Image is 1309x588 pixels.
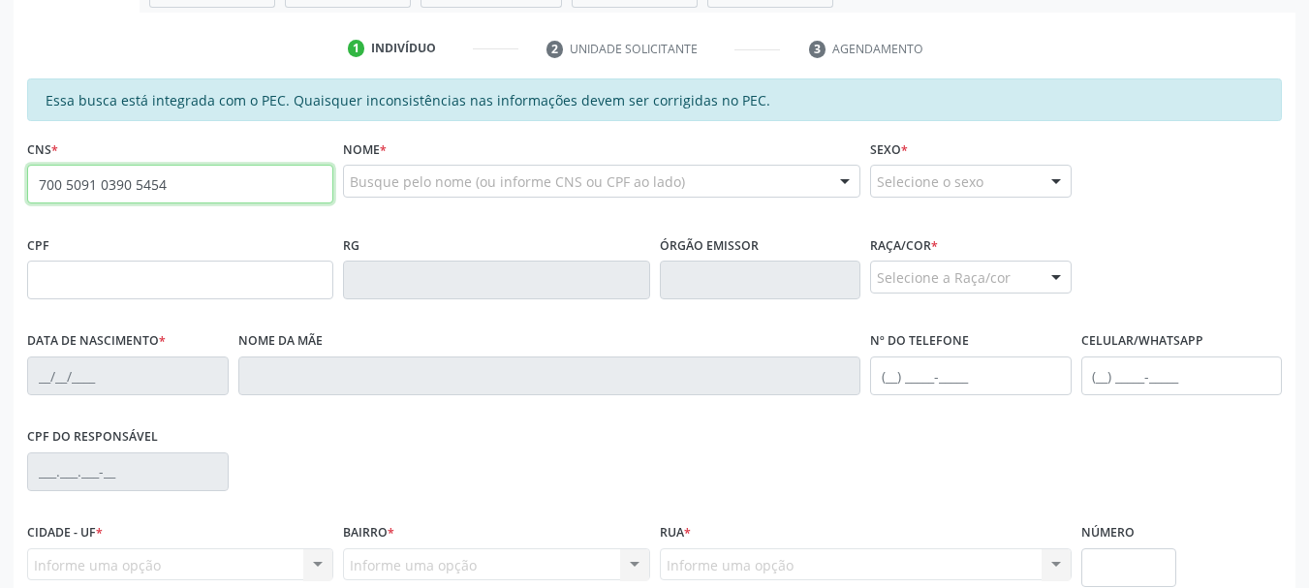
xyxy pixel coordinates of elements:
[27,422,158,452] label: CPF do responsável
[350,171,685,192] span: Busque pelo nome (ou informe CNS ou CPF ao lado)
[870,231,938,261] label: Raça/cor
[371,40,436,57] div: Indivíduo
[343,135,387,165] label: Nome
[27,356,229,395] input: __/__/____
[27,231,49,261] label: CPF
[343,231,359,261] label: RG
[877,171,983,192] span: Selecione o sexo
[1081,518,1135,548] label: Número
[27,452,229,491] input: ___.___.___-__
[660,231,759,261] label: Órgão emissor
[348,40,365,57] div: 1
[660,518,691,548] label: Rua
[870,356,1072,395] input: (__) _____-_____
[1081,326,1203,356] label: Celular/WhatsApp
[27,326,166,356] label: Data de nascimento
[870,326,969,356] label: Nº do Telefone
[343,518,394,548] label: Bairro
[27,135,58,165] label: CNS
[870,135,908,165] label: Sexo
[1081,356,1283,395] input: (__) _____-_____
[238,326,323,356] label: Nome da mãe
[27,78,1282,121] div: Essa busca está integrada com o PEC. Quaisquer inconsistências nas informações devem ser corrigid...
[877,267,1011,288] span: Selecione a Raça/cor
